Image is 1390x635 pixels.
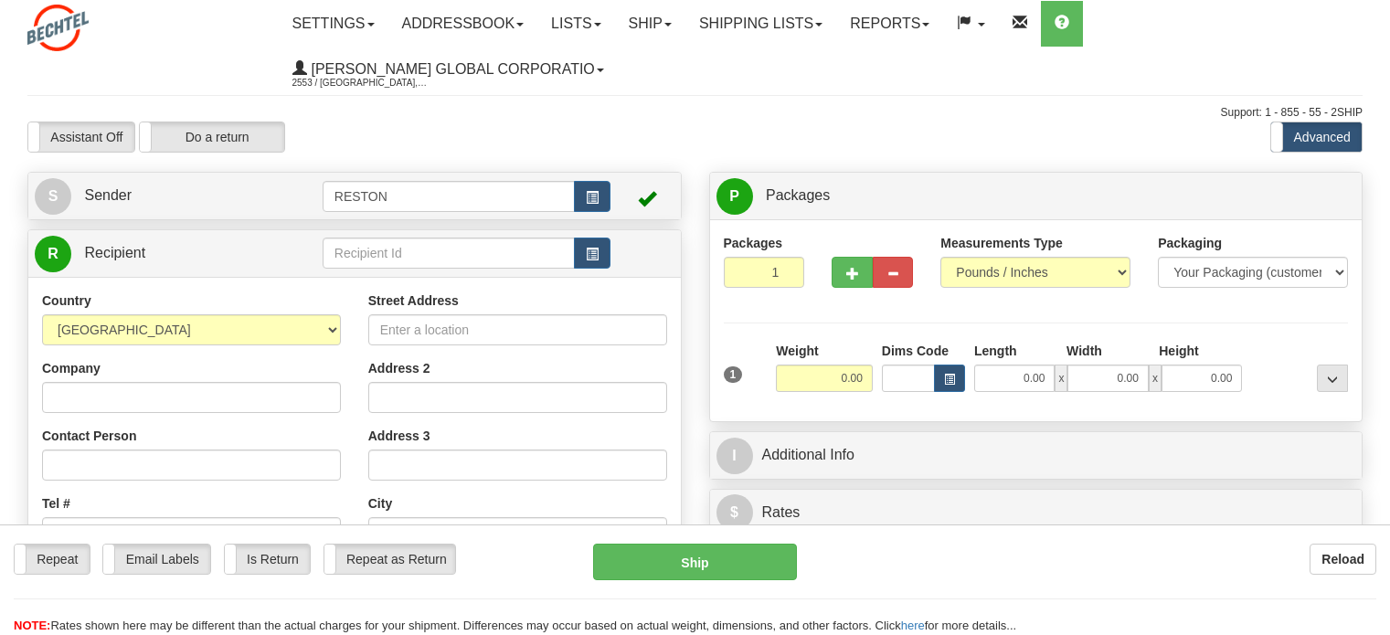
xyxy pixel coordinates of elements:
span: x [1149,365,1162,392]
a: Addressbook [388,1,538,47]
input: Recipient Id [323,238,575,269]
span: Packages [766,187,830,203]
input: Enter a location [368,314,667,345]
label: Packaging [1158,234,1222,252]
span: [PERSON_NAME] Global Corporatio [307,61,595,77]
a: R Recipient [35,235,291,272]
label: Street Address [368,291,459,310]
label: Country [42,291,91,310]
img: logo2553.jpg [27,5,89,51]
a: P Packages [716,177,1356,215]
label: Measurements Type [940,234,1063,252]
label: Dims Code [882,342,949,360]
span: Recipient [84,245,145,260]
span: I [716,438,753,474]
label: Length [974,342,1017,360]
label: Address 3 [368,427,430,445]
a: Settings [279,1,388,47]
span: R [35,236,71,272]
a: Reports [836,1,943,47]
span: 1 [724,366,743,383]
button: Reload [1310,544,1376,575]
label: Repeat [15,545,90,574]
label: Is Return [225,545,310,574]
label: Tel # [42,494,70,513]
span: 2553 / [GEOGRAPHIC_DATA], [PERSON_NAME] [292,74,430,92]
iframe: chat widget [1348,224,1388,410]
a: Ship [615,1,685,47]
label: Do a return [140,122,284,152]
a: S Sender [35,177,323,215]
span: S [35,178,71,215]
div: ... [1317,365,1348,392]
b: Reload [1321,552,1364,566]
span: Sender [84,187,132,203]
label: Email Labels [103,545,210,574]
label: Contact Person [42,427,136,445]
a: $Rates [716,494,1356,532]
a: here [901,619,925,632]
span: $ [716,494,753,531]
label: Packages [724,234,783,252]
label: Address 2 [368,359,430,377]
label: Company [42,359,101,377]
label: Weight [776,342,818,360]
label: Height [1159,342,1199,360]
input: Sender Id [323,181,575,212]
span: x [1055,365,1067,392]
label: City [368,494,392,513]
label: Advanced [1271,122,1362,152]
button: Ship [593,544,798,580]
label: Repeat as Return [324,545,455,574]
a: Shipping lists [685,1,836,47]
span: NOTE: [14,619,50,632]
a: [PERSON_NAME] Global Corporatio 2553 / [GEOGRAPHIC_DATA], [PERSON_NAME] [279,47,618,92]
label: Width [1066,342,1102,360]
label: Assistant Off [28,122,134,152]
a: IAdditional Info [716,437,1356,474]
span: P [716,178,753,215]
div: Support: 1 - 855 - 55 - 2SHIP [27,105,1363,121]
a: Lists [537,1,614,47]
